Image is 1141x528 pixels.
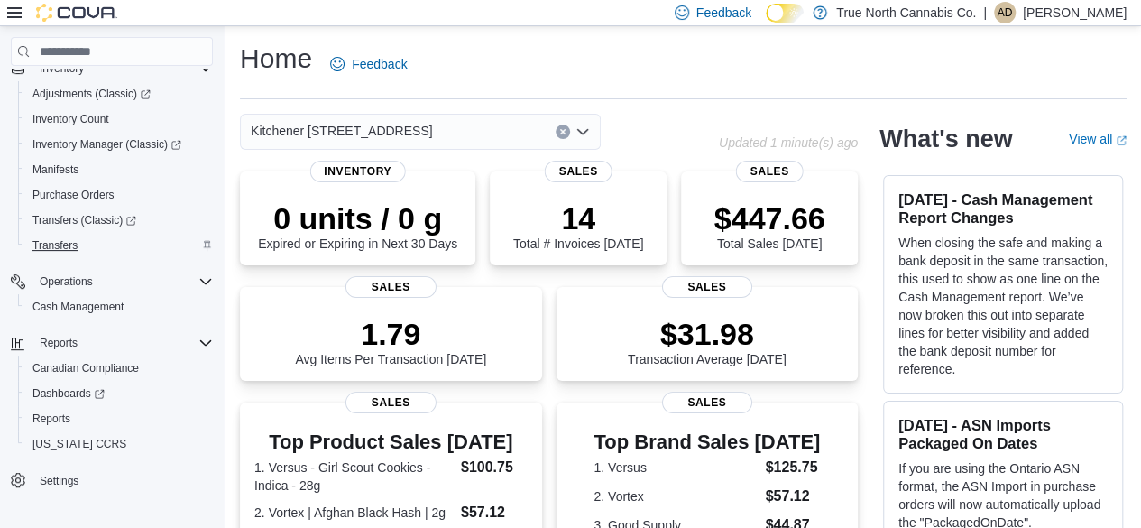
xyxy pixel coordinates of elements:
span: Adjustments (Classic) [25,83,213,105]
a: Feedback [323,46,414,82]
a: View allExternal link [1069,132,1127,146]
span: Purchase Orders [32,188,115,202]
span: Washington CCRS [25,433,213,455]
div: Transaction Average [DATE] [628,316,787,366]
a: Dashboards [25,383,112,404]
span: Sales [662,276,752,298]
span: Transfers (Classic) [32,213,136,227]
span: Purchase Orders [25,184,213,206]
button: Inventory Count [18,107,220,132]
button: Manifests [18,157,220,182]
span: Sales [345,276,436,298]
a: Inventory Manager (Classic) [25,134,189,155]
a: Adjustments (Classic) [18,81,220,107]
button: [US_STATE] CCRS [18,431,220,457]
dt: 2. Vortex [594,487,758,505]
a: Settings [32,470,86,492]
h3: [DATE] - ASN Imports Packaged On Dates [898,416,1108,452]
span: Dashboards [32,386,105,401]
p: When closing the safe and making a bank deposit in the same transaction, this used to show as one... [898,234,1108,378]
a: Transfers (Classic) [25,209,143,231]
p: 1.79 [295,316,486,352]
span: [US_STATE] CCRS [32,437,126,451]
span: Sales [545,161,612,182]
button: Open list of options [575,125,590,139]
h3: [DATE] - Cash Management Report Changes [898,190,1108,227]
p: Updated 1 minute(s) ago [719,135,858,150]
button: Reports [18,406,220,431]
div: Avg Items Per Transaction [DATE] [295,316,486,366]
span: Transfers (Classic) [25,209,213,231]
a: Manifests [25,159,86,181]
p: $31.98 [628,316,787,352]
button: Settings [4,468,220,494]
span: Dashboards [25,383,213,404]
h1: Home [240,41,312,77]
span: Transfers [32,238,78,253]
span: Reports [32,332,213,354]
a: [US_STATE] CCRS [25,433,133,455]
a: Cash Management [25,296,131,318]
input: Dark Mode [766,4,804,23]
h2: What's new [879,125,1012,153]
button: Cash Management [18,294,220,320]
p: True North Cannabis Co. [836,2,976,23]
a: Adjustments (Classic) [25,83,158,105]
dd: $100.75 [461,457,528,478]
span: Sales [345,392,436,413]
span: Reports [32,412,70,426]
svg: External link [1116,135,1127,146]
a: Dashboards [18,381,220,406]
button: Reports [4,330,220,356]
span: Inventory [309,161,406,182]
span: Canadian Compliance [25,357,213,379]
button: Transfers [18,233,220,258]
a: Transfers [25,235,85,256]
a: Inventory Manager (Classic) [18,132,220,157]
a: Canadian Compliance [25,357,146,379]
div: Alexander Davidd [994,2,1016,23]
span: Adjustments (Classic) [32,87,151,101]
span: Feedback [352,55,407,73]
p: | [983,2,987,23]
dd: $57.12 [765,486,820,507]
span: Inventory Manager (Classic) [32,137,181,152]
button: Reports [32,332,85,354]
button: Clear input [556,125,570,139]
span: Reports [25,408,213,430]
p: 0 units / 0 g [258,200,457,236]
h3: Top Brand Sales [DATE] [594,431,820,453]
button: Canadian Compliance [18,356,220,381]
div: Expired or Expiring in Next 30 Days [258,200,457,251]
span: Cash Management [25,296,213,318]
span: AD [998,2,1013,23]
dt: 1. Versus - Girl Scout Cookies - Indica - 28g [254,459,454,495]
dd: $57.12 [461,502,528,523]
div: Total # Invoices [DATE] [513,200,643,251]
p: [PERSON_NAME] [1023,2,1127,23]
span: Inventory Count [25,108,213,130]
img: Cova [36,4,117,22]
span: Reports [40,336,78,350]
button: Purchase Orders [18,182,220,208]
span: Sales [662,392,752,413]
dt: 1. Versus [594,459,758,477]
span: Inventory Count [32,112,109,126]
button: Operations [4,269,220,294]
dd: $125.75 [765,457,820,478]
span: Feedback [696,4,751,22]
span: Cash Management [32,300,124,314]
div: Total Sales [DATE] [714,200,825,251]
span: Settings [40,474,78,488]
a: Transfers (Classic) [18,208,220,233]
span: Manifests [32,162,78,177]
p: 14 [513,200,643,236]
span: Transfers [25,235,213,256]
span: Settings [32,469,213,492]
p: $447.66 [714,200,825,236]
span: Canadian Compliance [32,361,139,375]
span: Operations [32,271,213,292]
dt: 2. Vortex | Afghan Black Hash | 2g [254,504,454,522]
a: Reports [25,408,78,430]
